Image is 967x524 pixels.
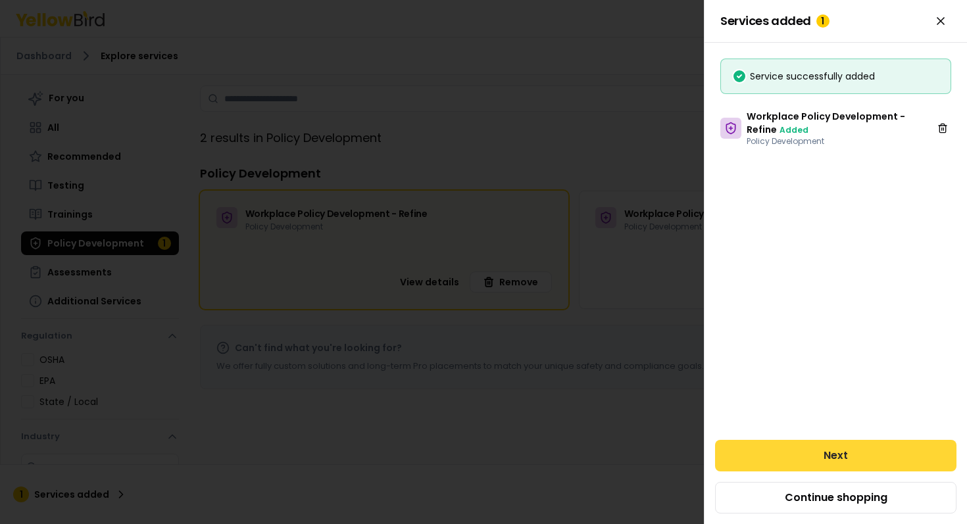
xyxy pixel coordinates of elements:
h3: Workplace Policy Development - Refine [747,110,928,136]
div: 1 [816,14,830,28]
button: Continue shopping [715,482,956,513]
span: Services added [720,14,830,28]
button: Close [930,11,951,32]
button: Next [715,440,956,471]
div: Service successfully added [731,70,940,83]
span: Added [780,124,808,135]
p: Policy Development [747,136,928,147]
